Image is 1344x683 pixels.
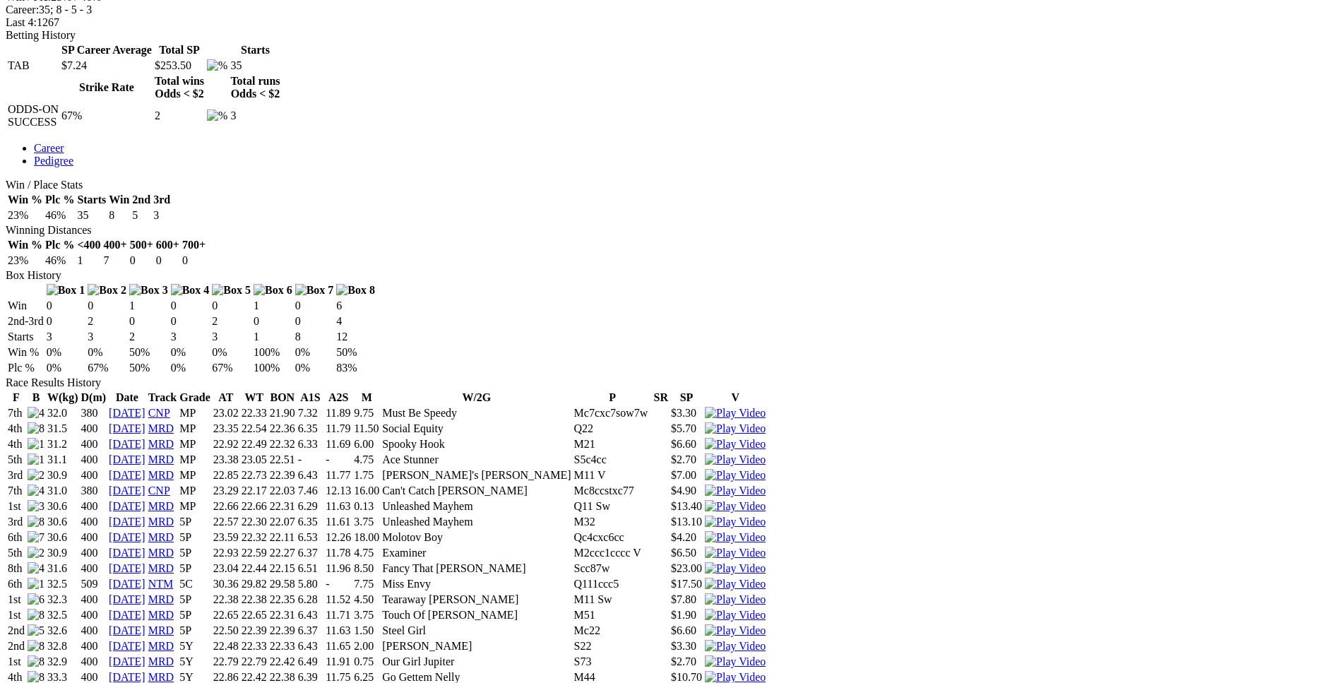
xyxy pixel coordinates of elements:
[182,254,206,268] td: 0
[129,284,168,297] img: Box 3
[7,299,44,313] td: Win
[182,238,206,252] th: 700+
[295,345,335,360] td: 0%
[148,422,174,434] a: MRD
[47,406,79,420] td: 32.0
[297,391,323,405] th: A1S
[295,299,335,313] td: 0
[295,361,335,375] td: 0%
[153,193,171,207] th: 3rd
[154,102,205,129] td: 2
[28,547,44,559] img: 2
[705,531,766,544] img: Play Video
[87,330,127,344] td: 3
[336,284,375,297] img: Box 8
[705,453,766,466] img: Play Video
[381,437,571,451] td: Spooky Hook
[325,391,352,405] th: A2S
[705,562,766,574] a: View replay
[253,299,293,313] td: 1
[27,391,45,405] th: B
[171,284,210,297] img: Box 4
[704,391,766,405] th: V
[179,468,211,482] td: MP
[7,499,25,513] td: 1st
[381,484,571,498] td: Can't Catch [PERSON_NAME]
[131,208,151,222] td: 5
[297,468,323,482] td: 6.43
[47,422,79,436] td: 31.5
[46,361,86,375] td: 0%
[269,453,296,467] td: 22.51
[705,469,766,481] a: View replay
[148,562,174,574] a: MRD
[129,299,169,313] td: 1
[154,59,205,73] td: $253.50
[148,593,174,605] a: MRD
[213,422,239,436] td: 23.35
[241,453,268,467] td: 23.05
[213,468,239,482] td: 22.85
[87,299,127,313] td: 0
[325,453,352,467] td: -
[47,484,79,498] td: 31.0
[705,500,766,512] a: View replay
[148,547,174,559] a: MRD
[253,361,293,375] td: 100%
[705,578,766,590] a: View replay
[179,406,211,420] td: MP
[670,391,703,405] th: SP
[28,453,44,466] img: 1
[46,345,86,360] td: 0%
[213,391,239,405] th: AT
[7,422,25,436] td: 4th
[44,193,75,207] th: Plc %
[148,531,174,543] a: MRD
[653,391,669,405] th: SR
[170,345,210,360] td: 0%
[47,284,85,297] img: Box 1
[325,437,352,451] td: 11.69
[109,453,145,465] a: [DATE]
[353,406,380,420] td: 9.75
[148,500,174,512] a: MRD
[47,499,79,513] td: 30.6
[88,284,126,297] img: Box 2
[148,438,174,450] a: MRD
[129,314,169,328] td: 0
[7,238,43,252] th: Win %
[148,578,174,590] a: NTM
[87,314,127,328] td: 2
[87,345,127,360] td: 0%
[269,484,296,498] td: 22.03
[7,59,59,73] td: TAB
[705,655,766,667] a: View replay
[297,422,323,436] td: 6.35
[253,345,293,360] td: 100%
[47,391,79,405] th: W(kg)
[7,361,44,375] td: Plc %
[109,485,145,497] a: [DATE]
[109,531,145,543] a: [DATE]
[61,74,153,101] th: Strike Rate
[353,391,380,405] th: M
[61,43,153,57] th: SP Career Average
[670,453,703,467] td: $2.70
[148,624,174,636] a: MRD
[6,16,1338,29] div: 1267
[109,578,145,590] a: [DATE]
[148,516,174,528] a: MRD
[207,59,227,72] img: %
[335,330,376,344] td: 12
[155,254,180,268] td: 0
[705,485,766,497] img: Play Video
[269,422,296,436] td: 22.36
[7,208,43,222] td: 23%
[241,422,268,436] td: 22.54
[705,422,766,434] a: View replay
[381,406,571,420] td: Must Be Speedy
[573,406,652,420] td: Mc7cxc7sow7w
[148,469,174,481] a: MRD
[155,238,180,252] th: 600+
[109,562,145,574] a: [DATE]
